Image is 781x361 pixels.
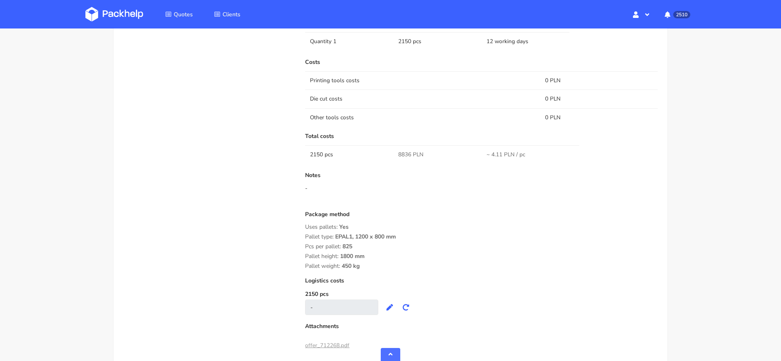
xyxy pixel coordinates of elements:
[174,11,193,18] span: Quotes
[305,71,540,90] td: Printing tools costs
[305,300,378,315] div: -
[85,7,143,22] img: Dashboard
[305,59,658,66] p: Costs
[339,223,349,237] span: Yes
[335,233,396,247] span: EPAL1, 1200 x 800 mm
[305,184,658,193] div: -
[393,32,482,50] td: 2150 pcs
[223,11,240,18] span: Clients
[305,278,658,290] div: Logistics costs
[343,243,352,256] span: 825
[305,108,540,127] td: Other tools costs
[305,32,393,50] td: Quantity 1
[540,90,658,108] td: 0 PLN
[305,341,349,349] a: offer_712268.pdf
[305,323,339,330] p: Attachments
[486,151,525,159] span: ~ 4.11 PLN / pc
[305,233,334,241] span: Pallet type:
[540,108,658,127] td: 0 PLN
[305,90,540,108] td: Die cut costs
[305,290,329,298] label: 2150 pcs
[204,7,250,22] a: Clients
[382,300,398,315] button: Edit
[305,262,340,270] span: Pallet weight:
[340,252,364,266] span: 1800 mm
[305,211,658,224] div: Package method
[305,145,393,164] td: 2150 pcs
[305,172,658,179] p: Notes
[540,71,658,90] td: 0 PLN
[305,223,338,231] span: Uses pallets:
[342,262,360,276] span: 450 kg
[398,300,414,315] button: Recalculate
[305,133,658,140] p: Total costs
[305,252,338,260] span: Pallet height:
[482,32,570,50] td: 12 working days
[305,243,341,250] span: Pcs per pallet:
[155,7,203,22] a: Quotes
[398,151,423,159] span: 8836 PLN
[658,7,696,22] button: 2510
[673,11,690,18] span: 2510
